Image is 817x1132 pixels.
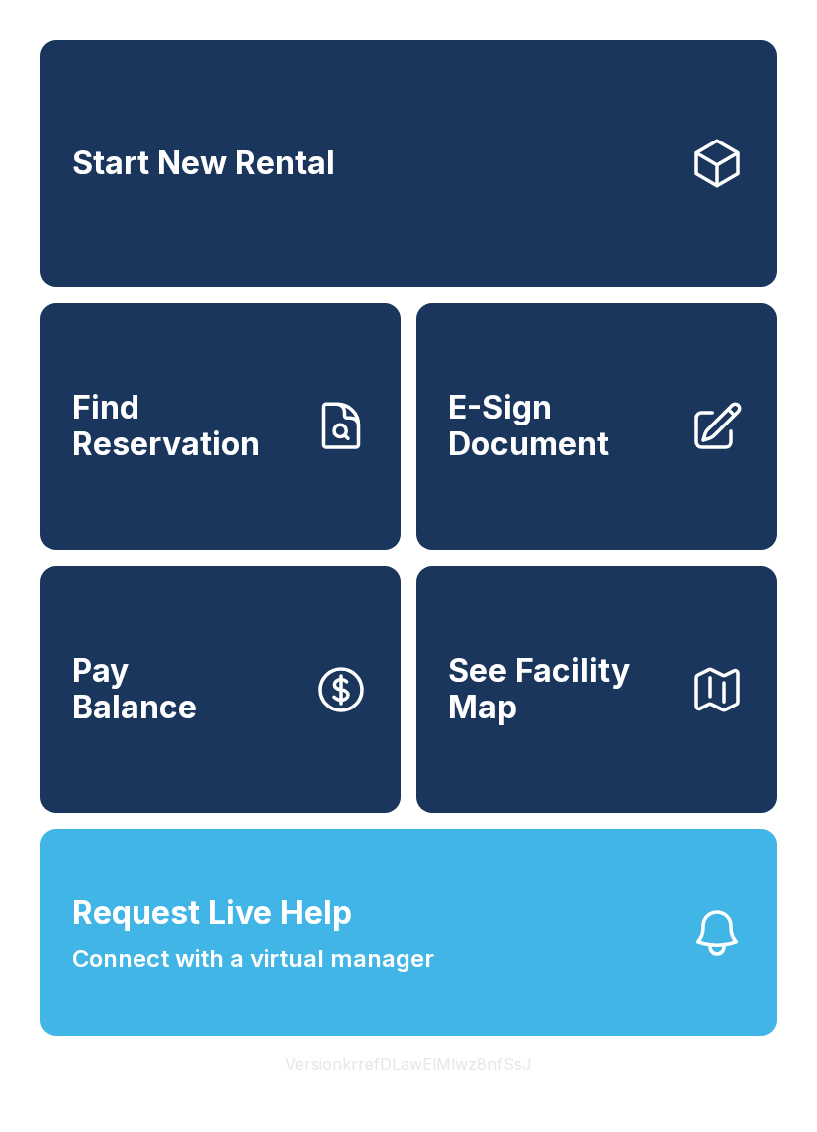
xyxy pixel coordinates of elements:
span: Request Live Help [72,889,352,937]
button: VersionkrrefDLawElMlwz8nfSsJ [269,1036,548,1092]
span: Start New Rental [72,145,335,182]
span: Connect with a virtual manager [72,941,434,977]
button: Request Live HelpConnect with a virtual manager [40,829,777,1036]
a: Start New Rental [40,40,777,287]
button: See Facility Map [416,566,777,813]
span: Pay Balance [72,653,197,725]
a: Find Reservation [40,303,401,550]
span: E-Sign Document [448,390,674,462]
a: E-Sign Document [416,303,777,550]
button: PayBalance [40,566,401,813]
span: See Facility Map [448,653,674,725]
span: Find Reservation [72,390,297,462]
